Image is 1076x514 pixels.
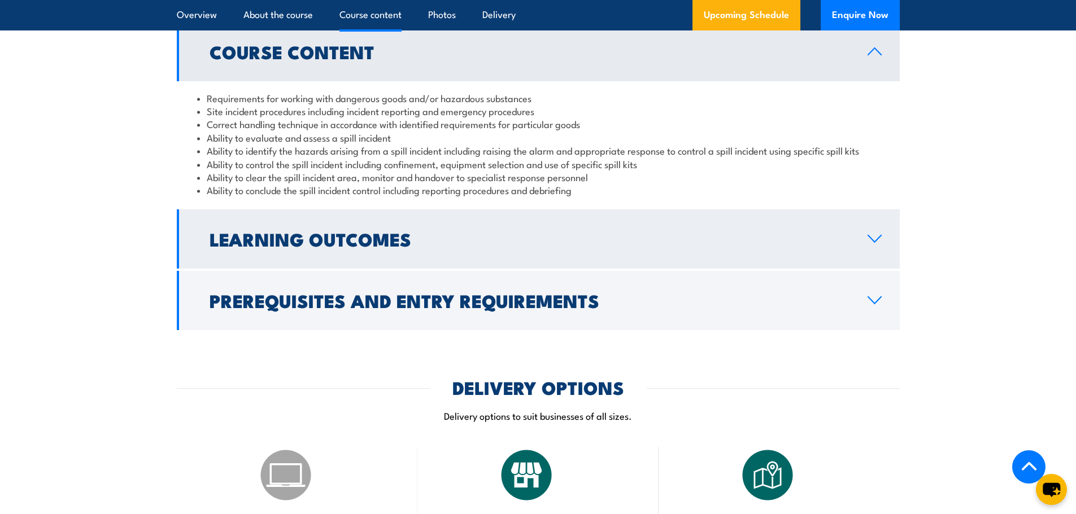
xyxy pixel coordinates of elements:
a: Prerequisites and Entry Requirements [177,271,900,330]
button: chat-button [1036,474,1067,505]
li: Ability to evaluate and assess a spill incident [197,131,879,144]
li: Correct handling technique in accordance with identified requirements for particular goods [197,117,879,130]
li: Ability to conclude the spill incident control including reporting procedures and debriefing [197,183,879,196]
a: Learning Outcomes [177,209,900,269]
li: Ability to clear the spill incident area, monitor and handover to specialist response personnel [197,170,879,183]
a: Course Content [177,22,900,81]
li: Ability to identify the hazards arising from a spill incident including raising the alarm and app... [197,144,879,157]
li: Site incident procedures including incident reporting and emergency procedures [197,104,879,117]
h2: Prerequisites and Entry Requirements [210,292,850,308]
h2: Course Content [210,43,850,59]
h2: DELIVERY OPTIONS [452,379,624,395]
p: Delivery options to suit businesses of all sizes. [177,409,900,422]
li: Requirements for working with dangerous goods and/or hazardous substances [197,91,879,104]
li: Ability to control the spill incident including confinement, equipment selection and use of speci... [197,157,879,170]
h2: Learning Outcomes [210,231,850,247]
